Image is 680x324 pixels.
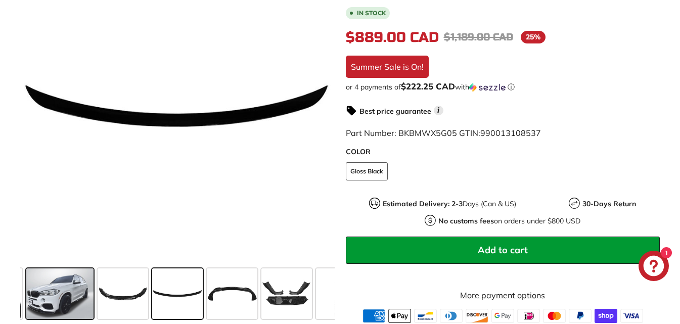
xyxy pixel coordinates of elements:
span: $1,189.00 CAD [444,30,513,43]
span: Part Number: BKBMWX5G05 GTIN: [346,127,541,137]
span: 25% [521,31,546,43]
label: COLOR [346,146,660,157]
b: In stock [357,10,386,16]
img: discover [466,308,488,322]
img: visa [620,308,643,322]
div: or 4 payments of$222.25 CADwithSezzle Click to learn more about Sezzle [346,81,660,91]
span: $889.00 CAD [346,28,439,45]
a: More payment options [346,289,660,301]
img: master [543,308,566,322]
span: $222.25 CAD [401,80,455,91]
img: ideal [517,308,540,322]
img: shopify_pay [595,308,617,322]
p: Days (Can & US) [383,198,516,209]
strong: No customs fees [438,216,494,225]
strong: Estimated Delivery: 2-3 [383,199,463,208]
strong: 30-Days Return [582,199,636,208]
span: 990013108537 [480,127,541,137]
img: Sezzle [469,82,506,91]
inbox-online-store-chat: Shopify online store chat [636,251,672,284]
strong: Best price guarantee [359,106,431,115]
p: on orders under $800 USD [438,215,580,226]
div: or 4 payments of with [346,81,660,91]
img: paypal [569,308,592,322]
img: apple_pay [388,308,411,322]
button: Add to cart [346,236,660,263]
img: diners_club [440,308,463,322]
div: Summer Sale is On! [346,55,429,77]
img: google_pay [491,308,514,322]
span: i [434,106,443,115]
span: Add to cart [478,244,528,255]
img: american_express [362,308,385,322]
img: bancontact [414,308,437,322]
